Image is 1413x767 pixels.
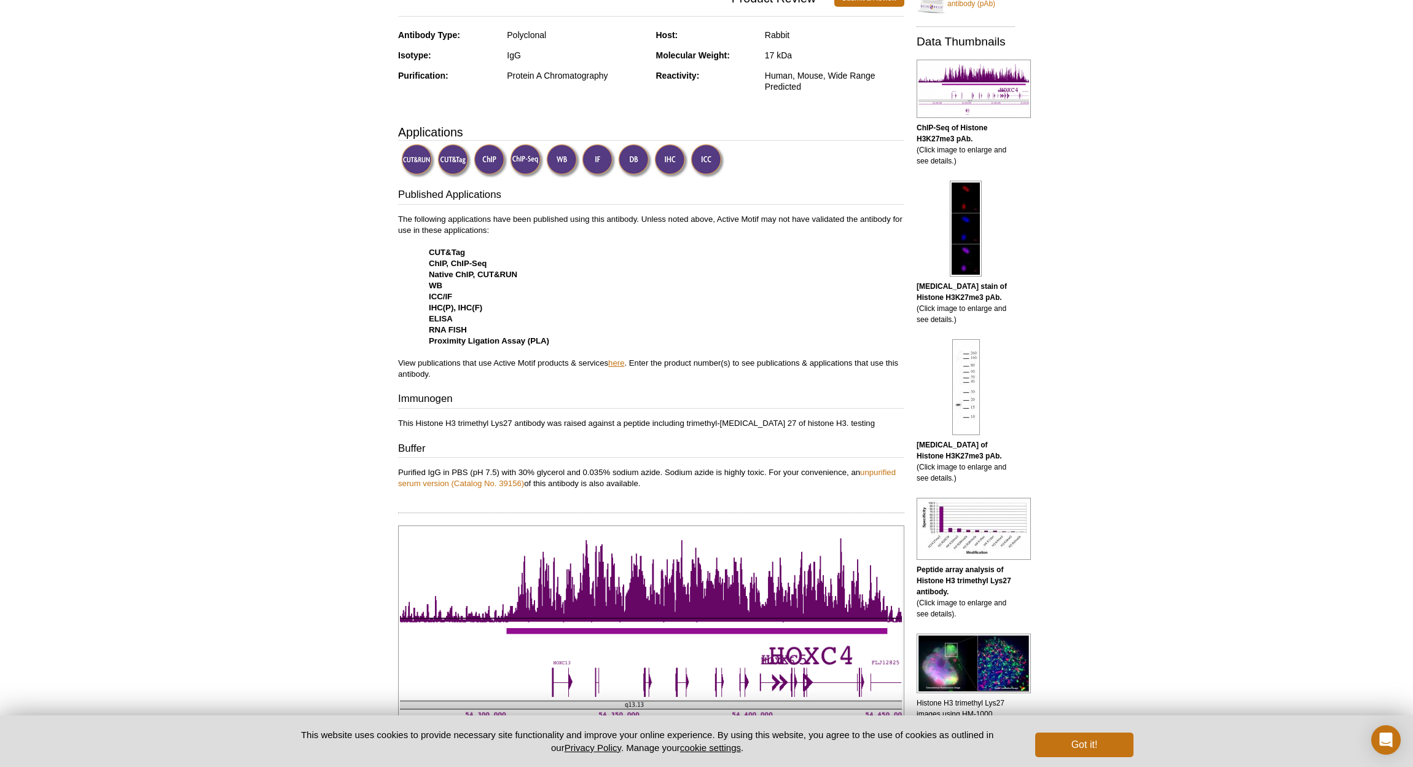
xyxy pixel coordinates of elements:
strong: CUT&Tag [429,248,465,257]
strong: Reactivity: [656,71,700,81]
strong: Molecular Weight: [656,50,730,60]
img: Histone H3K27me3 antibody (pAb) tested by Western blot. [952,339,980,435]
strong: Proximity Ligation Assay (PLA) [429,336,549,345]
strong: Host: [656,30,678,40]
strong: ChIP, ChIP-Seq [429,259,487,268]
div: Protein A Chromatography [507,70,646,81]
a: here [608,358,624,368]
p: (Click image to enlarge and see details.) [917,439,1015,484]
b: [MEDICAL_DATA] stain of Histone H3K27me3 pAb. [917,282,1007,302]
img: Western Blot Validated [546,144,580,178]
a: Privacy Policy [565,742,621,753]
h3: Buffer [398,441,904,458]
strong: ELISA [429,314,453,323]
img: ChIP Validated [474,144,507,178]
img: Dot Blot Validated [618,144,652,178]
img: Immunocytochemistry Validated [691,144,724,178]
strong: ICC/IF [429,292,452,301]
b: [MEDICAL_DATA] of Histone H3K27me3 pAb. [917,441,1002,460]
strong: Isotype: [398,50,431,60]
div: Open Intercom Messenger [1371,725,1401,755]
strong: Native ChIP, CUT&RUN [429,270,517,279]
button: cookie settings [680,742,741,753]
img: Histone H3 trimethyl Lys27 images using HM-1000 microcopy. [917,634,1031,693]
strong: Purification: [398,71,448,81]
img: Immunohistochemistry Validated [654,144,688,178]
img: CUT&RUN Validated [401,144,435,178]
img: Histone H3 trimethyl Lys27 antibody specificity tested by peptide array analysis. [917,498,1031,560]
h3: Published Applications [398,187,904,205]
b: Peptide array analysis of Histone H3 trimethyl Lys27 antibody. [917,565,1011,596]
strong: WB [429,281,442,290]
strong: IHC(P), IHC(F) [429,303,482,312]
p: (Click image to enlarge and see details.) [917,281,1015,325]
h3: Immunogen [398,391,904,409]
p: This website uses cookies to provide necessary site functionality and improve your online experie... [280,728,1015,754]
div: Polyclonal [507,29,646,41]
img: ChIP-Seq Validated [510,144,544,178]
img: Immunofluorescence Validated [582,144,616,178]
b: ChIP-Seq of Histone H3K27me3 pAb. [917,124,987,143]
p: This Histone H3 trimethyl Lys27 antibody was raised against a peptide including trimethyl-[MEDICA... [398,418,904,429]
img: Histone H3K27me3 antibody (pAb) tested by ChIP-Seq. [917,60,1031,118]
img: CUT&Tag Validated [437,144,471,178]
div: IgG [507,50,646,61]
div: 17 kDa [765,50,904,61]
p: The following applications have been published using this antibody. Unless noted above, Active Mo... [398,214,904,380]
img: Histone H3K27me3 antibody (pAb) tested by immunofluorescence. [950,181,982,277]
div: Rabbit [765,29,904,41]
p: (Click image to enlarge and see details.) [917,122,1015,167]
h2: Data Thumbnails [917,36,1015,47]
p: Purified IgG in PBS (pH 7.5) with 30% glycerol and 0.035% sodium azide. Sodium azide is highly to... [398,467,904,489]
button: Got it! [1035,733,1133,757]
h3: Applications [398,123,904,141]
strong: RNA FISH [429,325,467,334]
div: Human, Mouse, Wide Range Predicted [765,70,904,92]
p: Histone H3 trimethyl Lys27 images using HM-1000 microscopy. (Click to enlarge and view details). [917,698,1015,753]
strong: Antibody Type: [398,30,460,40]
p: (Click image to enlarge and see details). [917,564,1015,619]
